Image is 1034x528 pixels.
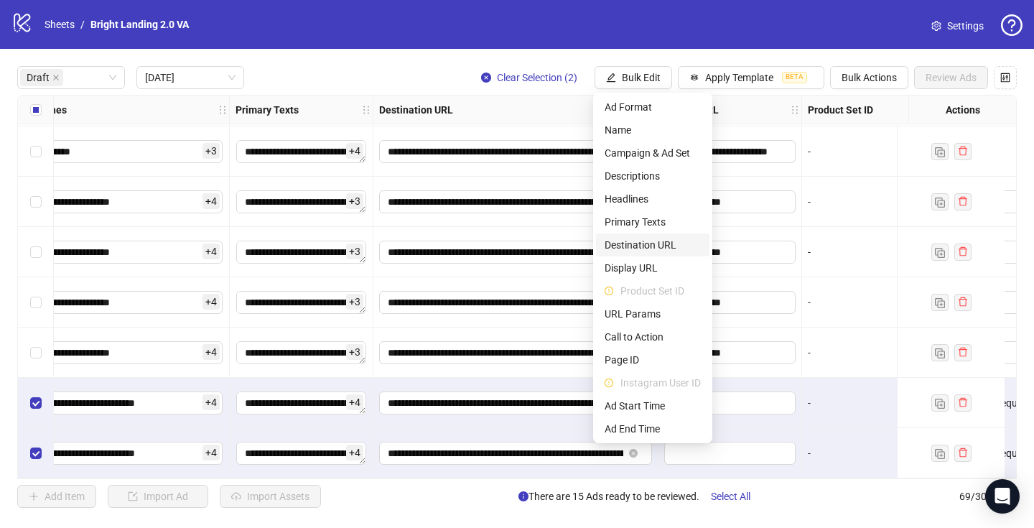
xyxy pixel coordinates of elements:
div: Select row 17 [18,428,54,478]
div: Select row 13 [18,227,54,277]
button: Clear Selection (2) [470,66,589,89]
span: Bulk Edit [622,72,661,83]
button: Review Ads [914,66,988,89]
div: - [808,244,939,260]
strong: Actions [946,102,980,118]
div: Resize Headlines column [225,96,229,124]
span: URL Params [605,306,701,322]
div: Edit values [236,290,367,315]
button: Configure table settings [994,66,1017,89]
div: Select row 14 [18,277,54,328]
div: Select row 15 [18,328,54,378]
div: Edit values [236,139,367,164]
div: - [808,295,939,310]
button: Import Assets [220,485,321,508]
button: close-circle [629,449,638,458]
strong: Primary Texts [236,102,299,118]
span: Product Set ID [620,283,701,299]
span: + 3 [346,344,363,360]
div: Edit values [20,290,223,315]
span: Clear Selection (2) [497,72,577,83]
div: Edit values [20,240,223,264]
div: Open Intercom Messenger [985,479,1020,514]
span: Primary Texts [605,214,701,230]
span: + 4 [202,193,220,209]
div: Resize Display URL column [798,96,801,124]
span: Bulk Actions [842,72,897,83]
span: exclamation-circle [605,379,615,387]
span: + 4 [346,394,363,410]
span: Select All [711,491,750,502]
button: Duplicate [931,193,949,210]
span: Today [145,67,236,88]
span: + 4 [346,445,363,460]
span: Page ID [605,352,701,368]
span: Draft [27,70,50,85]
span: holder [218,105,228,115]
span: Descriptions [605,168,701,184]
span: holder [361,105,371,115]
button: Duplicate [931,445,949,462]
span: exclamation-circle [605,287,615,295]
div: Select row 12 [18,177,54,227]
div: - [808,445,939,461]
div: - [808,144,939,159]
div: Edit values [20,190,223,214]
span: holder [228,105,238,115]
div: Edit values [20,441,223,466]
span: question-circle [1001,14,1023,36]
div: Edit values [236,190,367,214]
span: + 3 [202,143,220,159]
span: + 4 [202,244,220,259]
button: Add Item [17,485,96,508]
span: Call to Action [605,329,701,345]
div: Edit values [236,341,367,365]
button: Bulk Actions [830,66,908,89]
button: Bulk Edit [595,66,672,89]
div: Resize Primary Texts column [369,96,373,124]
li: / [80,17,85,32]
div: - [808,395,939,411]
button: Duplicate [931,143,949,160]
span: Instagram User ID [620,375,701,391]
div: Edit values [20,139,223,164]
span: close-circle [481,73,491,83]
span: Settings [947,18,984,34]
span: Campaign & Ad Set [605,145,701,161]
button: Select All [699,485,762,508]
span: + 4 [346,143,363,159]
span: Destination URL [605,237,701,253]
span: + 3 [346,294,363,310]
span: There are 15 Ads ready to be reviewed. [518,485,762,508]
button: Apply TemplateBETA [678,66,824,89]
div: - [808,194,939,210]
button: Duplicate [931,344,949,361]
span: close [52,74,60,81]
span: + 4 [202,294,220,310]
span: edit [606,73,616,83]
span: info-circle [518,491,528,501]
span: Apply Template [705,72,773,83]
span: Draft [20,69,63,86]
button: Duplicate [931,394,949,412]
span: + 3 [346,244,363,259]
span: BETA [782,72,807,83]
a: Bright Landing 2.0 VA [88,17,192,32]
span: Ad Start Time [605,398,701,414]
div: Edit values [20,341,223,365]
span: holder [371,105,381,115]
strong: Destination URL [379,102,453,118]
div: Select row 16 [18,378,54,428]
div: Edit values [20,391,223,415]
div: Edit values [236,441,367,466]
span: + 4 [202,344,220,360]
span: control [1000,73,1010,83]
button: Duplicate [931,244,949,261]
button: Duplicate [931,294,949,311]
div: Edit values [236,240,367,264]
span: holder [790,105,800,115]
button: Import Ad [108,485,208,508]
span: 69 / 300 items [959,488,1017,504]
span: holder [800,105,810,115]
